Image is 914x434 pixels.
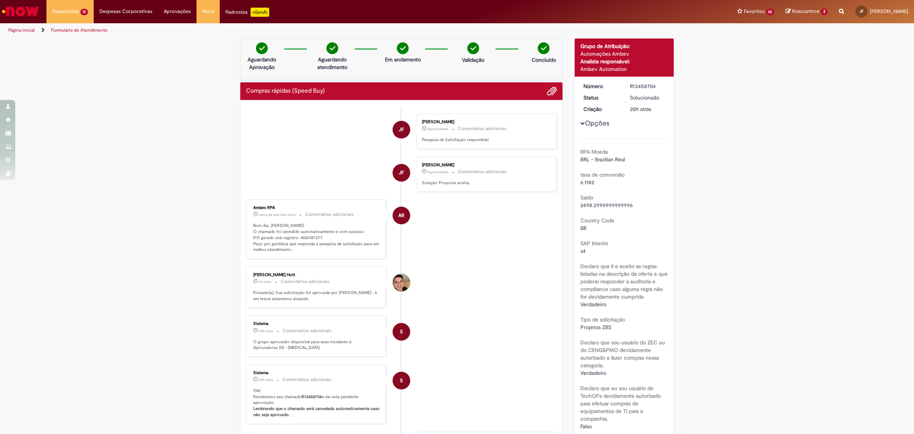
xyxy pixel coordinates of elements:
a: Rascunhos [786,8,828,15]
p: O grupo aprovador disponível para esse incidente é: Aprovadores SB - [MEDICAL_DATA] [253,339,380,351]
div: Grupo de Atribuição: [580,42,668,50]
span: 2 [821,8,828,15]
time: 28/08/2025 15:31:00 [259,378,273,382]
small: Comentários adicionais [305,211,354,218]
div: 28/08/2025 15:30:48 [630,105,665,113]
p: Concluído [532,56,556,64]
span: BRL - Brazilian Real [580,156,625,163]
span: s4 [580,248,586,254]
span: 22 [766,9,775,15]
div: Padroniza [225,8,269,17]
p: Aguardando Aprovação [243,56,280,71]
p: Prezado(a), Sua solicitação foi aprovada por [PERSON_NAME] , e em breve estaremos atuando. [253,290,380,302]
b: RPA Moeda [580,148,608,155]
span: 2498.3999999999996 [580,202,633,209]
dt: Criação [578,105,625,113]
div: [PERSON_NAME] [422,163,549,167]
span: S [400,371,403,390]
div: Ambev RPA [253,206,380,210]
span: Agora mesmo [428,127,448,131]
a: Formulário de Atendimento [51,27,107,33]
div: Analista responsável: [580,58,668,65]
b: Declaro que sou usuário do ZEC ou do CENG&PMO devidamente autorizado a fazer compras nessa catego... [580,339,665,369]
div: System [393,372,410,389]
ul: Trilhas de página [6,23,604,37]
small: Comentários adicionais [283,328,331,334]
a: Página inicial [8,27,35,33]
span: 20h atrás [630,106,651,113]
div: Solucionado [630,94,665,101]
span: 20h atrás [259,329,273,333]
span: cerca de uma hora atrás [259,212,296,217]
b: Country Code [580,217,614,224]
div: [PERSON_NAME] [422,120,549,124]
span: 20h atrás [259,378,273,382]
img: check-circle-green.png [326,42,338,54]
div: Ambev RPA [393,207,410,224]
small: Comentários adicionais [458,169,507,175]
b: R13458704 [302,394,322,400]
div: Sistema [253,371,380,375]
span: 6.1182 [580,179,594,186]
div: Jose Carlos Dos Santos Filho [393,121,410,138]
div: Ambev Automation [580,65,668,73]
span: BR [580,225,586,231]
span: S [400,323,403,341]
button: Adicionar anexos [547,86,557,96]
span: More [202,8,214,15]
dt: Status [578,94,625,101]
dt: Número [578,82,625,90]
span: Agora mesmo [428,170,448,174]
p: Validação [462,56,484,64]
p: +GenAi [251,8,269,17]
time: 29/08/2025 09:12:07 [259,280,271,284]
b: taxa de conversão [580,171,625,178]
p: Olá! Recebemos seu chamado e ele esta pendente aprovação. [253,388,380,418]
div: System [393,323,410,341]
span: JF [399,121,404,139]
span: Despesas Corporativas [99,8,152,15]
img: check-circle-green.png [397,42,409,54]
b: Tipo de solicitação [580,316,625,323]
small: Comentários adicionais [458,125,507,132]
span: Verdadeiro [580,301,606,308]
p: Solução Proposta aceita. [422,180,549,186]
time: 29/08/2025 09:59:15 [259,212,296,217]
small: Comentários adicionais [281,278,329,285]
p: Aguardando atendimento [314,56,351,71]
time: 28/08/2025 15:31:01 [259,329,273,333]
b: Lembrando que o chamado será cancelado automaticamente caso não seja aprovado. [253,406,381,418]
span: Projetos ZBS [580,324,611,331]
img: check-circle-green.png [467,42,479,54]
p: Pesquisa de Satisfação respondida! [422,137,549,143]
span: Verdadeiro [580,370,606,376]
b: Declaro que li e aceito as regras listadas na descrição da oferta e que poderei responder a audit... [580,263,668,300]
span: 2h atrás [259,280,271,284]
div: [PERSON_NAME] Hott [253,273,380,277]
time: 28/08/2025 15:30:48 [630,106,651,113]
div: Sistema [253,321,380,326]
div: Jose Carlos Dos Santos Filho [393,164,410,182]
span: Rascunhos [792,8,820,15]
img: ServiceNow [1,4,40,19]
div: Automações Ambev [580,50,668,58]
img: check-circle-green.png [256,42,268,54]
div: Renan Gustavo De Castro Hott [393,274,410,291]
span: AR [398,206,404,225]
div: R13458704 [630,82,665,90]
span: [PERSON_NAME] [870,8,908,14]
small: Comentários adicionais [283,376,331,383]
span: Requisições [52,8,79,15]
span: 12 [80,9,88,15]
img: check-circle-green.png [538,42,550,54]
span: Aprovações [164,8,191,15]
b: Declaro que eu sou usuário de TechOPs devidamente autorizado para efetuar compras de equipamentos... [580,385,661,422]
b: SAP Interim [580,240,608,247]
span: JF [399,164,404,182]
h2: Compras rápidas (Speed Buy) Histórico de tíquete [246,88,325,95]
span: Falso [580,423,592,430]
p: Bom dia, [PERSON_NAME]! O chamado foi atendido automaticamente e com sucesso. P.O gerado sob regi... [253,223,380,253]
p: Em andamento [385,56,421,63]
span: Favoritos [744,8,765,15]
span: JF [860,9,863,14]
